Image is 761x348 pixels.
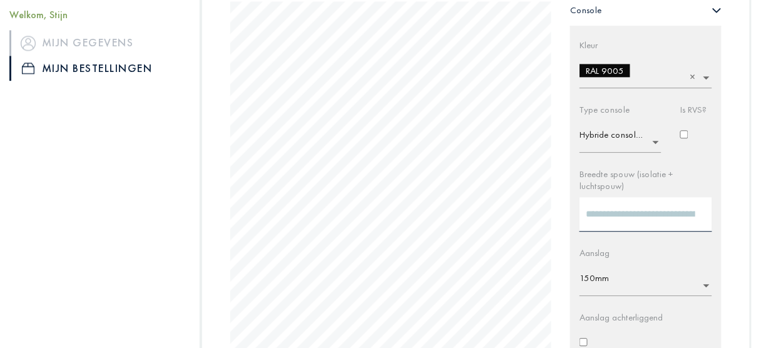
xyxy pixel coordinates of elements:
img: icon [22,63,34,74]
span: Console [570,4,601,16]
label: Aanslag [580,247,610,259]
label: Is RVS? [680,103,707,116]
a: iconMijn gegevens [9,31,181,56]
label: Type console [580,103,630,116]
label: Aanslag achterliggend [580,311,663,324]
span: Clear all [690,71,701,84]
h5: Welkom, Stijn [9,9,181,21]
label: Breedte spouw (isolatie + luchtspouw) [580,168,712,192]
label: Kleur [580,39,598,51]
a: iconMijn bestellingen [9,56,181,81]
img: icon [21,36,36,51]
